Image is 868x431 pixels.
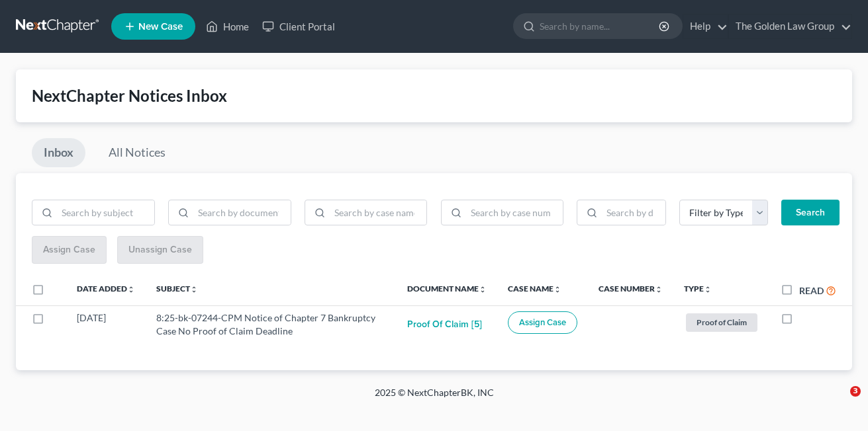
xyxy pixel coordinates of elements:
a: Subjectunfold_more [156,284,198,294]
a: Client Portal [256,15,342,38]
i: unfold_more [479,286,487,294]
span: New Case [138,22,183,32]
div: 2025 © NextChapterBK, INC [57,386,812,410]
div: NextChapter Notices Inbox [32,85,836,106]
iframe: Intercom live chat [823,386,855,418]
span: Proof of Claim [686,313,757,331]
input: Search by case number [466,200,563,225]
a: Typeunfold_more [684,284,712,294]
a: Proof of Claim [684,311,759,333]
input: Search by subject [57,200,154,225]
span: 3 [850,386,861,397]
i: unfold_more [127,286,135,294]
a: All Notices [97,138,177,167]
a: Inbox [32,138,85,167]
a: Case Nameunfold_more [508,284,561,294]
i: unfold_more [190,286,198,294]
a: Document Nameunfold_more [407,284,487,294]
label: Read [799,284,824,297]
td: [DATE] [66,305,146,344]
input: Search by case name [330,200,427,225]
input: Search by name... [540,14,661,38]
a: Case Numberunfold_more [599,284,663,294]
input: Search by document name [193,200,291,225]
a: Date Addedunfold_more [77,284,135,294]
input: Search by date [602,200,665,225]
a: Help [683,15,728,38]
button: Assign Case [508,311,577,334]
i: unfold_more [655,286,663,294]
i: unfold_more [704,286,712,294]
a: Home [199,15,256,38]
a: The Golden Law Group [729,15,851,38]
i: unfold_more [554,286,561,294]
button: Search [781,200,840,226]
button: Proof of Claim [5] [407,311,482,338]
span: Assign Case [519,317,566,328]
td: 8:25-bk-07244-CPM Notice of Chapter 7 Bankruptcy Case No Proof of Claim Deadline [146,305,397,344]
